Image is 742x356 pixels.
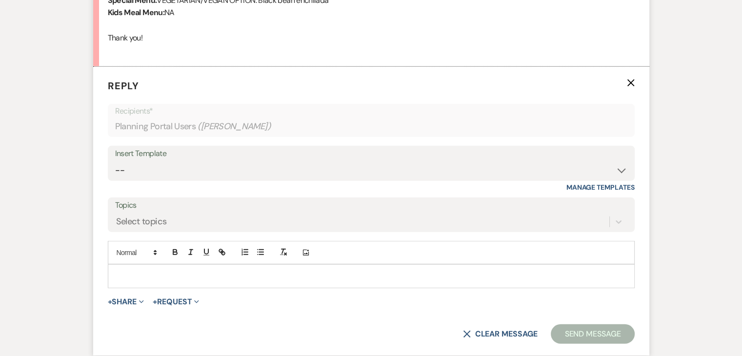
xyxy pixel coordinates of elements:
div: Insert Template [115,147,627,161]
span: ( [PERSON_NAME] ) [198,120,271,133]
button: Share [108,298,144,306]
button: Send Message [551,324,634,344]
span: + [153,298,157,306]
span: NA [164,7,175,18]
strong: Kids Meal Menu: [108,7,164,18]
a: Manage Templates [566,183,635,192]
div: Select topics [116,216,167,229]
button: Request [153,298,199,306]
span: Reply [108,79,139,92]
div: Planning Portal Users [115,117,627,136]
label: Topics [115,198,627,213]
p: Recipients* [115,105,627,118]
button: Clear message [463,330,537,338]
span: Thank you! [108,33,143,43]
span: + [108,298,112,306]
